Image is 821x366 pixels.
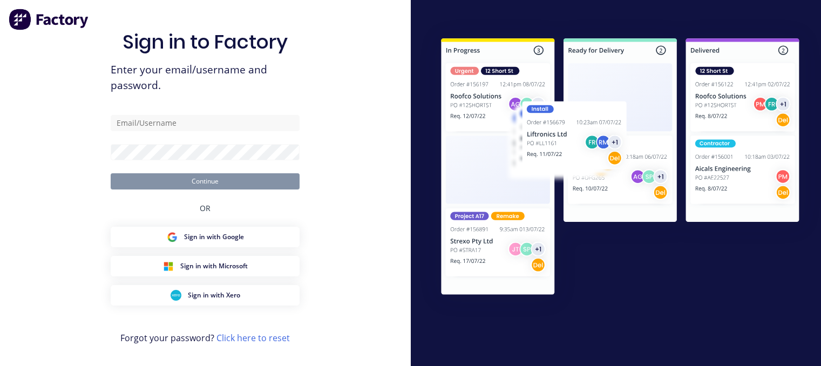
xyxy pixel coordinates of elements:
span: Forgot your password? [120,331,290,344]
span: Sign in with Xero [188,290,240,300]
span: Enter your email/username and password. [111,62,300,93]
a: Click here to reset [216,332,290,344]
h1: Sign in to Factory [123,30,288,53]
button: Google Sign inSign in with Google [111,227,300,247]
button: Continue [111,173,300,189]
img: Google Sign in [167,232,178,242]
button: Microsoft Sign inSign in with Microsoft [111,256,300,276]
img: Microsoft Sign in [163,261,174,272]
button: Xero Sign inSign in with Xero [111,285,300,306]
span: Sign in with Google [184,232,244,242]
div: OR [200,189,211,227]
img: Xero Sign in [171,290,181,301]
input: Email/Username [111,115,300,131]
img: Factory [9,9,90,30]
span: Sign in with Microsoft [180,261,248,271]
